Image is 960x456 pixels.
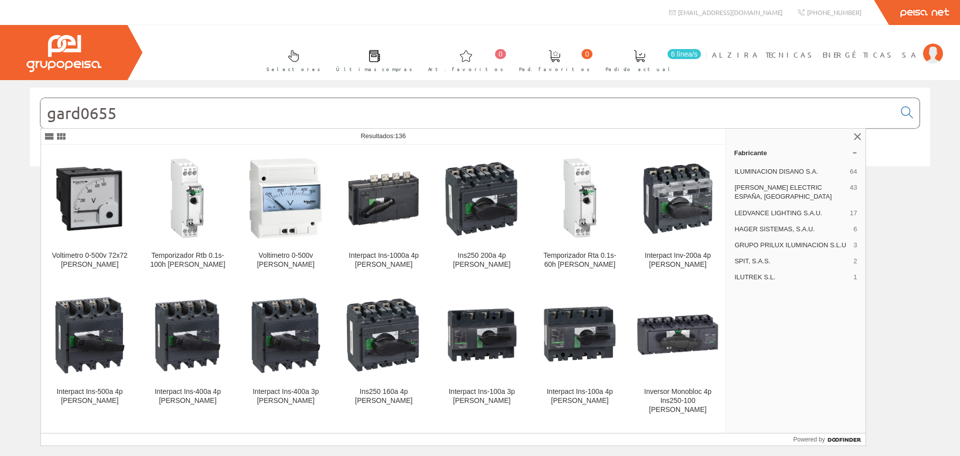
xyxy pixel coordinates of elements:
[441,294,522,375] img: Interpact Ins-100a 3p Gardy
[343,157,424,239] img: Interpact Ins-1000a 4p Gardy
[433,281,530,426] a: Interpact Ins-100a 3p Gardy Interpact Ins-100a 3p [PERSON_NAME]
[441,251,522,269] div: Ins250 200a 4p [PERSON_NAME]
[605,64,673,74] span: Pedido actual
[266,64,320,74] span: Selectores
[26,35,101,72] img: Grupo Peisa
[539,387,620,405] div: Interpact Ins-100a 4p [PERSON_NAME]
[336,64,412,74] span: Últimas compras
[595,42,703,78] a: 6 línea/s Pedido actual
[853,241,857,250] span: 3
[793,435,825,444] span: Powered by
[734,241,849,250] span: GRUPO PRILUX ILUMINACION S.L.U
[734,273,849,282] span: ILUTREK S.L.
[629,281,726,426] a: Inversor Monobloc 4p Ins250-100 Gardy Inversor Monobloc 4p Ins250-100 [PERSON_NAME]
[237,145,334,281] a: Voltimetro 0-500v Gardy Voltimetro 0-500v [PERSON_NAME]
[581,49,592,59] span: 0
[41,281,138,426] a: Interpact Ins-500a 4p Gardy Interpact Ins-500a 4p [PERSON_NAME]
[326,42,417,78] a: Últimas compras
[519,64,590,74] span: Ped. favoritos
[395,132,406,140] span: 136
[853,273,857,282] span: 1
[49,251,130,269] div: Voltimetro 0-500v 72x72 [PERSON_NAME]
[531,145,628,281] a: Temporizador Rta 0.1s-60h Gardy Temporizador Rta 0.1s-60h [PERSON_NAME]
[433,145,530,281] a: Ins250 200a 4p Gardy Ins250 200a 4p [PERSON_NAME]
[629,145,726,281] a: Interpact Inv-200a 4p Gardy Interpact Inv-200a 4p [PERSON_NAME]
[245,387,326,405] div: Interpact Ins-400a 3p [PERSON_NAME]
[139,281,236,426] a: Interpact Ins-400a 4p Gardy Interpact Ins-400a 4p [PERSON_NAME]
[734,183,846,201] span: [PERSON_NAME] ELECTRIC ESPAÑA, [GEOGRAPHIC_DATA]
[637,251,718,269] div: Interpact Inv-200a 4p [PERSON_NAME]
[343,387,424,405] div: Ins250 160a 4p [PERSON_NAME]
[40,98,895,128] input: Buscar...
[539,294,620,375] img: Interpact Ins-100a 4p Gardy
[343,294,424,375] img: Ins250 160a 4p Gardy
[850,183,857,201] span: 43
[853,257,857,266] span: 2
[245,251,326,269] div: Voltimetro 0-500v [PERSON_NAME]
[147,387,228,405] div: Interpact Ins-400a 4p [PERSON_NAME]
[734,209,846,218] span: LEDVANCE LIGHTING S.A.U.
[245,157,326,239] img: Voltimetro 0-500v Gardy
[807,8,861,17] span: [PHONE_NUMBER]
[539,251,620,269] div: Temporizador Rta 0.1s-60h [PERSON_NAME]
[637,157,718,239] img: Interpact Inv-200a 4p Gardy
[360,132,405,140] span: Resultados:
[734,257,849,266] span: SPIT, S.A.S.
[495,49,506,59] span: 0
[678,8,782,17] span: [EMAIL_ADDRESS][DOMAIN_NAME]
[441,387,522,405] div: Interpact Ins-100a 3p [PERSON_NAME]
[637,387,718,414] div: Inversor Monobloc 4p Ins250-100 [PERSON_NAME]
[441,157,522,239] img: Ins250 200a 4p Gardy
[147,251,228,269] div: Temporizador Rtb 0.1s-100h [PERSON_NAME]
[853,225,857,234] span: 6
[726,145,865,161] a: Fabricante
[539,157,620,239] img: Temporizador Rta 0.1s-60h Gardy
[850,209,857,218] span: 17
[49,387,130,405] div: Interpact Ins-500a 4p [PERSON_NAME]
[147,157,228,239] img: Temporizador Rtb 0.1s-100h Gardy
[712,42,943,51] a: ALZIRA TECNICAS ENERGÉTICAS SA
[335,145,432,281] a: Interpact Ins-1000a 4p Gardy Interpact Ins-1000a 4p [PERSON_NAME]
[147,294,228,375] img: Interpact Ins-400a 4p Gardy
[237,281,334,426] a: Interpact Ins-400a 3p Gardy Interpact Ins-400a 3p [PERSON_NAME]
[49,294,130,375] img: Interpact Ins-500a 4p Gardy
[531,281,628,426] a: Interpact Ins-100a 4p Gardy Interpact Ins-100a 4p [PERSON_NAME]
[30,179,930,187] div: © Grupo Peisa
[637,294,718,375] img: Inversor Monobloc 4p Ins250-100 Gardy
[667,49,701,59] span: 6 línea/s
[335,281,432,426] a: Ins250 160a 4p Gardy Ins250 160a 4p [PERSON_NAME]
[734,167,846,176] span: ILUMINACION DISANO S.A.
[245,294,326,375] img: Interpact Ins-400a 3p Gardy
[734,225,849,234] span: HAGER SISTEMAS, S.A.U.
[139,145,236,281] a: Temporizador Rtb 0.1s-100h Gardy Temporizador Rtb 0.1s-100h [PERSON_NAME]
[41,145,138,281] a: Voltimetro 0-500v 72x72 Gardy Voltimetro 0-500v 72x72 [PERSON_NAME]
[712,50,918,60] span: ALZIRA TECNICAS ENERGÉTICAS SA
[49,157,130,239] img: Voltimetro 0-500v 72x72 Gardy
[793,433,866,445] a: Powered by
[428,64,503,74] span: Art. favoritos
[343,251,424,269] div: Interpact Ins-1000a 4p [PERSON_NAME]
[256,42,325,78] a: Selectores
[850,167,857,176] span: 64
